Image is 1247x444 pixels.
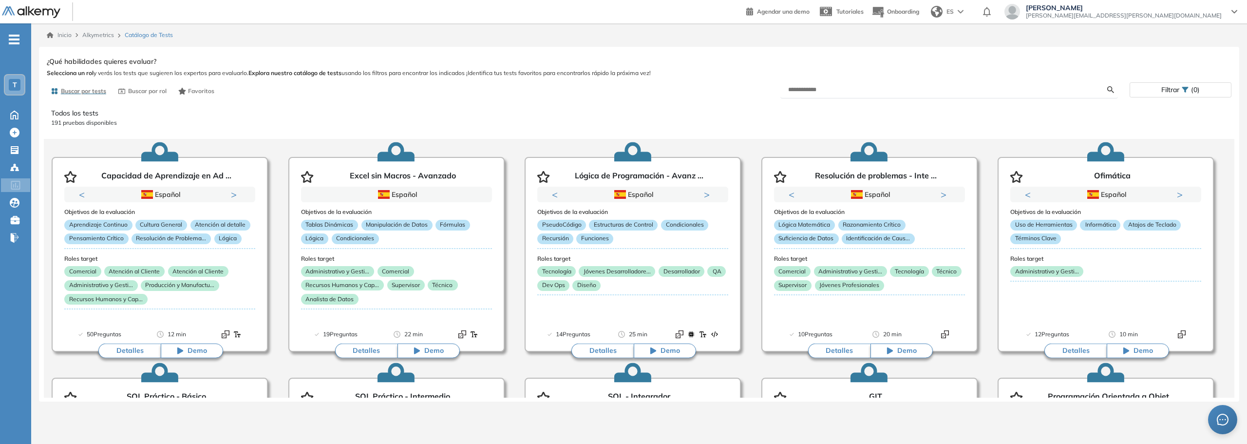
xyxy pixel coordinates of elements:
[161,344,223,358] button: Demo
[897,346,917,356] span: Demo
[378,190,390,199] img: ESP
[141,190,153,199] img: ESP
[537,266,576,276] p: Tecnología
[9,39,19,40] i: -
[614,190,626,199] img: ESP
[51,108,1227,118] p: Todos los tests
[1094,171,1131,183] p: Ofimática
[661,346,680,356] span: Demo
[47,31,72,39] a: Inicio
[397,344,460,358] button: Demo
[458,330,466,338] img: Format test logo
[142,202,154,204] button: 1
[941,330,949,338] img: Format test logo
[1010,266,1083,276] p: Administrativo y Gesti...
[1044,344,1107,358] button: Detalles
[537,208,728,215] h3: Objetivos de la evaluación
[331,233,378,244] p: Condicionales
[661,219,708,230] p: Condicionales
[99,189,221,200] div: Español
[387,280,424,290] p: Supervisor
[552,190,562,199] button: Previous
[946,7,954,16] span: ES
[589,219,658,230] p: Estructuras de Control
[870,344,933,358] button: Demo
[79,190,89,199] button: Previous
[188,87,214,96] span: Favoritos
[64,255,255,262] h3: Roles target
[708,266,726,276] p: QA
[1025,190,1035,199] button: Previous
[631,202,639,204] button: 2
[64,219,132,230] p: Aprendizaje Continuo
[1110,202,1117,204] button: 2
[125,31,173,39] span: Catálogo de Tests
[104,266,165,276] p: Atención al Cliente
[629,329,647,339] span: 25 min
[704,190,714,199] button: Next
[335,344,397,358] button: Detalles
[789,190,798,199] button: Previous
[64,233,128,244] p: Pensamiento Crítico
[887,8,919,15] span: Onboarding
[836,8,864,15] span: Tutoriales
[711,330,718,338] img: Format test logo
[676,330,683,338] img: Format test logo
[2,6,60,19] img: Logo
[890,266,928,276] p: Tecnología
[1161,83,1179,97] span: Filtrar
[1035,329,1069,339] span: 12 Preguntas
[1177,190,1187,199] button: Next
[556,329,590,339] span: 14 Preguntas
[301,233,328,244] p: Lógica
[1026,4,1222,12] span: [PERSON_NAME]
[301,280,384,290] p: Recursos Humanos y Cap...
[64,208,255,215] h3: Objetivos de la evaluación
[1010,233,1061,244] p: Términos Clave
[174,83,219,99] button: Favoritos
[958,10,964,14] img: arrow
[168,329,186,339] span: 12 min
[634,344,696,358] button: Demo
[1045,189,1167,200] div: Español
[774,233,838,244] p: Suficiencia de Datos
[323,329,358,339] span: 19 Preguntas
[932,266,962,276] p: Técnico
[537,255,728,262] h3: Roles target
[301,266,374,276] p: Administrativo y Gesti...
[813,266,887,276] p: Administrativo y Gesti...
[350,171,456,183] p: Excel sin Macros - Avanzado
[168,266,228,276] p: Atención al Cliente
[1048,392,1177,404] p: Programación Orientada a Objet ...
[1217,414,1228,425] span: message
[1134,346,1153,356] span: Demo
[537,280,569,290] p: Dev Ops
[1087,190,1099,199] img: ESP
[774,255,965,262] h3: Roles target
[1124,219,1181,230] p: Atajos de Teclado
[301,255,492,262] h3: Roles target
[809,189,930,200] div: Español
[361,219,432,230] p: Manipulación de Datos
[336,189,457,200] div: Español
[871,1,919,22] button: Onboarding
[64,280,137,290] p: Administrativo y Gesti...
[931,6,943,18] img: world
[13,81,17,89] span: T
[883,329,902,339] span: 20 min
[699,330,707,338] img: Format test logo
[132,233,211,244] p: Resolución de Problema...
[774,219,835,230] p: Lógica Matemática
[746,5,810,17] a: Agendar una demo
[214,233,241,244] p: Lógica
[537,219,586,230] p: PseudoCódigo
[774,280,812,290] p: Supervisor
[1191,83,1200,97] span: (0)
[642,202,650,204] button: 3
[158,202,166,204] button: 2
[1010,208,1201,215] h3: Objetivos de la evaluación
[47,57,156,67] span: ¿Qué habilidades quieres evaluar?
[435,219,470,230] p: Fórmulas
[301,208,492,215] h3: Objetivos de la evaluación
[659,266,704,276] p: Desarrollador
